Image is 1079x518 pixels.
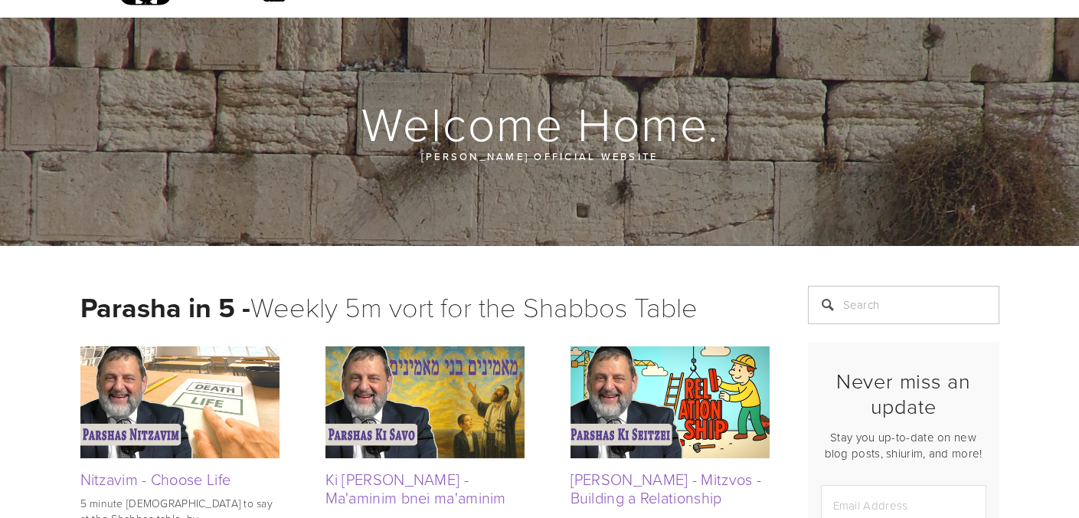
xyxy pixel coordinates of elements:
[80,346,280,458] img: Nitzavim - Choose Life
[808,286,999,324] input: Search
[571,346,770,458] img: Ki Seitzei - Mitzvos - Building a Relationship
[80,468,231,490] a: Nitzavim - Choose Life
[325,468,506,508] a: Ki [PERSON_NAME] - Ma'aminim bnei ma'aminim
[571,468,762,508] a: [PERSON_NAME] - Mitzvos - Building a Relationship
[821,429,986,461] p: Stay you up-to-date on new blog posts, shiurim, and more!
[821,369,986,418] h2: Never miss an update
[325,346,525,458] img: Ki Savo - Ma'aminim bnei ma'aminim
[80,286,770,328] h1: Weekly 5m vort for the Shabbos Table
[172,148,907,165] p: [PERSON_NAME] official website
[80,287,250,327] strong: Parasha in 5 -
[80,99,1001,148] h1: Welcome Home.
